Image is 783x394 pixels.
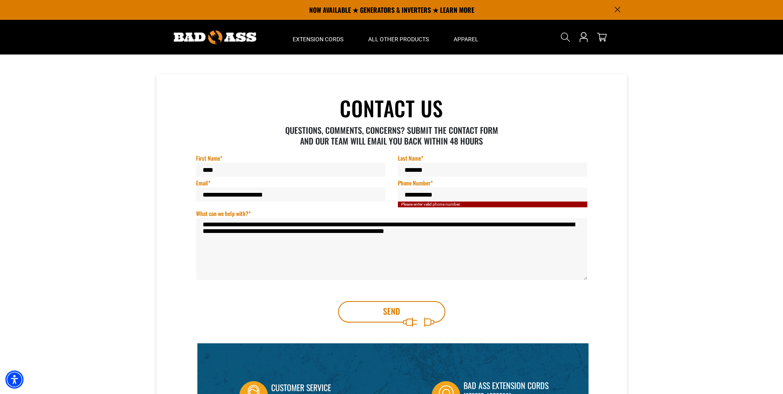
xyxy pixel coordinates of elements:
[368,36,429,43] span: All Other Products
[280,20,356,55] summary: Extension Cords
[279,125,504,146] p: QUESTIONS, COMMENTS, CONCERNS? SUBMIT THE CONTACT FORM AND OUR TEAM WILL EMAIL YOU BACK WITHIN 48...
[398,202,587,207] div: Please enter valid phone number.
[174,31,256,44] img: Bad Ass Extension Cords
[577,20,590,55] a: Open this option
[293,36,343,43] span: Extension Cords
[356,20,441,55] summary: All Other Products
[595,32,608,42] a: cart
[5,370,24,389] div: Accessibility Menu
[196,97,587,118] h1: CONTACT US
[441,20,491,55] summary: Apparel
[559,31,572,44] summary: Search
[338,301,445,323] button: Send
[464,379,549,392] div: Bad Ass Extension Cords
[454,36,478,43] span: Apparel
